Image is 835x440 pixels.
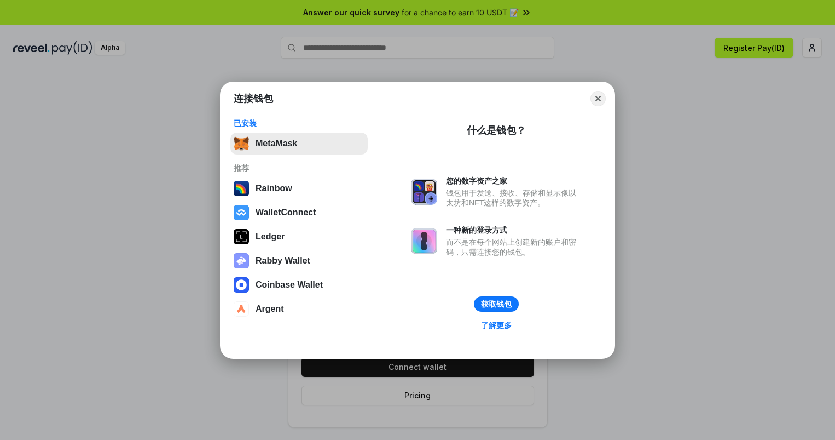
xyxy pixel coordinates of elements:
button: Ledger [230,226,368,248]
div: Rabby Wallet [256,256,310,266]
img: svg+xml,%3Csvg%20xmlns%3D%22http%3A%2F%2Fwww.w3.org%2F2000%2Fsvg%22%20fill%3D%22none%22%20viewBox... [411,179,437,205]
div: Argent [256,304,284,314]
div: 推荐 [234,163,364,173]
button: Close [590,91,606,106]
img: svg+xml,%3Csvg%20xmlns%3D%22http%3A%2F%2Fwww.w3.org%2F2000%2Fsvg%22%20fill%3D%22none%22%20viewBox... [234,253,249,268]
div: WalletConnect [256,208,316,218]
img: svg+xml,%3Csvg%20fill%3D%22none%22%20height%3D%2233%22%20viewBox%3D%220%200%2035%2033%22%20width%... [234,136,249,151]
button: Rainbow [230,178,368,199]
button: 获取钱包 [474,296,519,312]
img: svg+xml,%3Csvg%20width%3D%2228%22%20height%3D%2228%22%20viewBox%3D%220%200%2028%2028%22%20fill%3D... [234,301,249,317]
img: svg+xml,%3Csvg%20width%3D%2228%22%20height%3D%2228%22%20viewBox%3D%220%200%2028%2028%22%20fill%3D... [234,205,249,220]
img: svg+xml,%3Csvg%20width%3D%2228%22%20height%3D%2228%22%20viewBox%3D%220%200%2028%2028%22%20fill%3D... [234,277,249,293]
img: svg+xml,%3Csvg%20xmlns%3D%22http%3A%2F%2Fwww.w3.org%2F2000%2Fsvg%22%20fill%3D%22none%22%20viewBox... [411,228,437,254]
button: Coinbase Wallet [230,274,368,296]
div: Rainbow [256,184,292,193]
div: MetaMask [256,139,297,148]
a: 了解更多 [474,318,518,333]
div: Coinbase Wallet [256,280,323,290]
img: svg+xml,%3Csvg%20width%3D%22120%22%20height%3D%22120%22%20viewBox%3D%220%200%20120%20120%22%20fil... [234,181,249,196]
div: 什么是钱包？ [467,124,526,137]
img: svg+xml,%3Csvg%20xmlns%3D%22http%3A%2F%2Fwww.w3.org%2F2000%2Fsvg%22%20width%3D%2228%22%20height%3... [234,229,249,244]
button: WalletConnect [230,202,368,224]
div: 了解更多 [481,321,512,330]
div: 您的数字资产之家 [446,176,582,186]
div: 钱包用于发送、接收、存储和显示像以太坊和NFT这样的数字资产。 [446,188,582,208]
div: 而不是在每个网站上创建新的账户和密码，只需连接您的钱包。 [446,237,582,257]
button: Rabby Wallet [230,250,368,272]
button: MetaMask [230,133,368,155]
div: Ledger [256,232,285,242]
div: 一种新的登录方式 [446,225,582,235]
div: 获取钱包 [481,299,512,309]
h1: 连接钱包 [234,92,273,105]
button: Argent [230,298,368,320]
div: 已安装 [234,118,364,128]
